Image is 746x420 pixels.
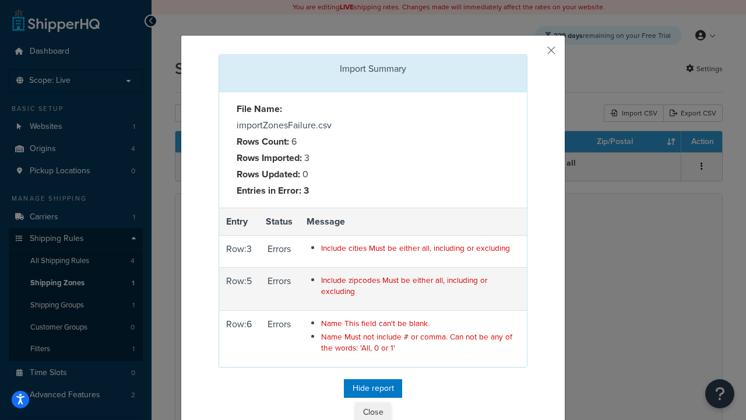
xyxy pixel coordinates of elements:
span: Name This field can't be blank. [321,317,430,329]
td: Row: 3 [219,236,259,267]
td: Errors [259,267,300,310]
strong: Rows Imported: [237,151,302,164]
td: Row: 6 [219,310,259,367]
th: Entry [219,208,259,236]
td: Row: 5 [219,267,259,310]
span: Include zipcodes Must be either all, including or excluding [321,274,487,297]
span: Include cities Must be either all, including or excluding [321,242,510,254]
strong: File Name: [237,102,282,116]
div: importZonesFailure.csv 6 3 0 [228,101,373,199]
strong: Rows Count: [237,135,289,148]
td: Errors [259,310,300,367]
th: Message [300,208,527,236]
td: Errors [259,236,300,267]
strong: Rows Updated: [237,167,300,181]
h3: Import Summary [228,64,518,74]
span: Name Must not include # or comma. Can not be any of the words: 'All, 0 or 1' [321,331,512,353]
strong: Entries in Error: 3 [237,184,309,197]
th: Status [259,208,300,236]
button: Hide report [344,379,402,398]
